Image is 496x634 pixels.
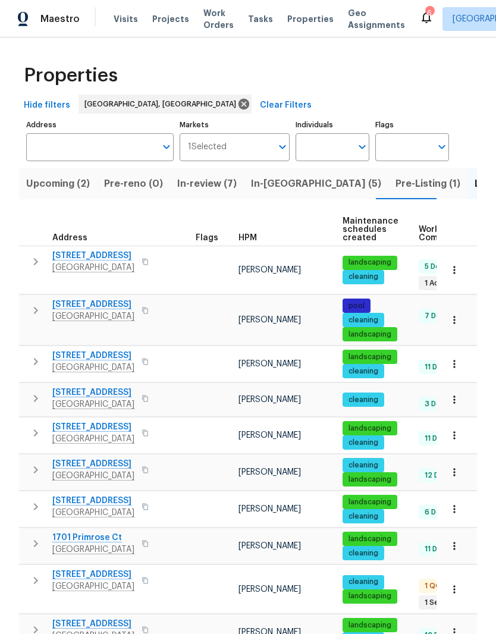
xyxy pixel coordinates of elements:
[26,121,174,128] label: Address
[177,175,237,192] span: In-review (7)
[344,352,396,362] span: landscaping
[287,13,334,25] span: Properties
[238,585,301,594] span: [PERSON_NAME]
[344,497,396,507] span: landscaping
[296,121,369,128] label: Individuals
[344,315,383,325] span: cleaning
[343,217,398,242] span: Maintenance schedules created
[238,396,301,404] span: [PERSON_NAME]
[238,431,301,440] span: [PERSON_NAME]
[40,13,80,25] span: Maestro
[348,7,405,31] span: Geo Assignments
[52,234,87,242] span: Address
[420,581,445,591] span: 1 QC
[260,98,312,113] span: Clear Filters
[344,620,396,630] span: landscaping
[24,70,118,81] span: Properties
[344,395,383,405] span: cleaning
[344,272,383,282] span: cleaning
[158,139,175,155] button: Open
[344,534,396,544] span: landscaping
[344,591,396,601] span: landscaping
[238,360,301,368] span: [PERSON_NAME]
[238,505,301,513] span: [PERSON_NAME]
[420,544,456,554] span: 11 Done
[344,460,383,470] span: cleaning
[24,98,70,113] span: Hide filters
[238,468,301,476] span: [PERSON_NAME]
[104,175,163,192] span: Pre-reno (0)
[425,7,434,19] div: 6
[251,175,381,192] span: In-[GEOGRAPHIC_DATA] (5)
[344,475,396,485] span: landscaping
[180,121,290,128] label: Markets
[344,511,383,522] span: cleaning
[420,470,457,481] span: 12 Done
[420,434,456,444] span: 11 Done
[84,98,241,110] span: [GEOGRAPHIC_DATA], [GEOGRAPHIC_DATA]
[19,95,75,117] button: Hide filters
[420,311,454,321] span: 7 Done
[419,225,494,242] span: Work Order Completion
[344,577,383,587] span: cleaning
[196,234,218,242] span: Flags
[420,362,456,372] span: 11 Done
[420,278,470,288] span: 1 Accepted
[344,301,369,311] span: pool
[238,234,257,242] span: HPM
[238,266,301,274] span: [PERSON_NAME]
[344,423,396,434] span: landscaping
[26,175,90,192] span: Upcoming (2)
[188,142,227,152] span: 1 Selected
[420,399,454,409] span: 3 Done
[344,258,396,268] span: landscaping
[255,95,316,117] button: Clear Filters
[344,329,396,340] span: landscaping
[79,95,252,114] div: [GEOGRAPHIC_DATA], [GEOGRAPHIC_DATA]
[203,7,234,31] span: Work Orders
[354,139,371,155] button: Open
[420,262,454,272] span: 5 Done
[274,139,291,155] button: Open
[395,175,460,192] span: Pre-Listing (1)
[248,15,273,23] span: Tasks
[114,13,138,25] span: Visits
[344,548,383,558] span: cleaning
[344,438,383,448] span: cleaning
[152,13,189,25] span: Projects
[375,121,449,128] label: Flags
[420,598,451,608] span: 1 Sent
[238,542,301,550] span: [PERSON_NAME]
[238,316,301,324] span: [PERSON_NAME]
[344,366,383,376] span: cleaning
[434,139,450,155] button: Open
[420,507,454,517] span: 6 Done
